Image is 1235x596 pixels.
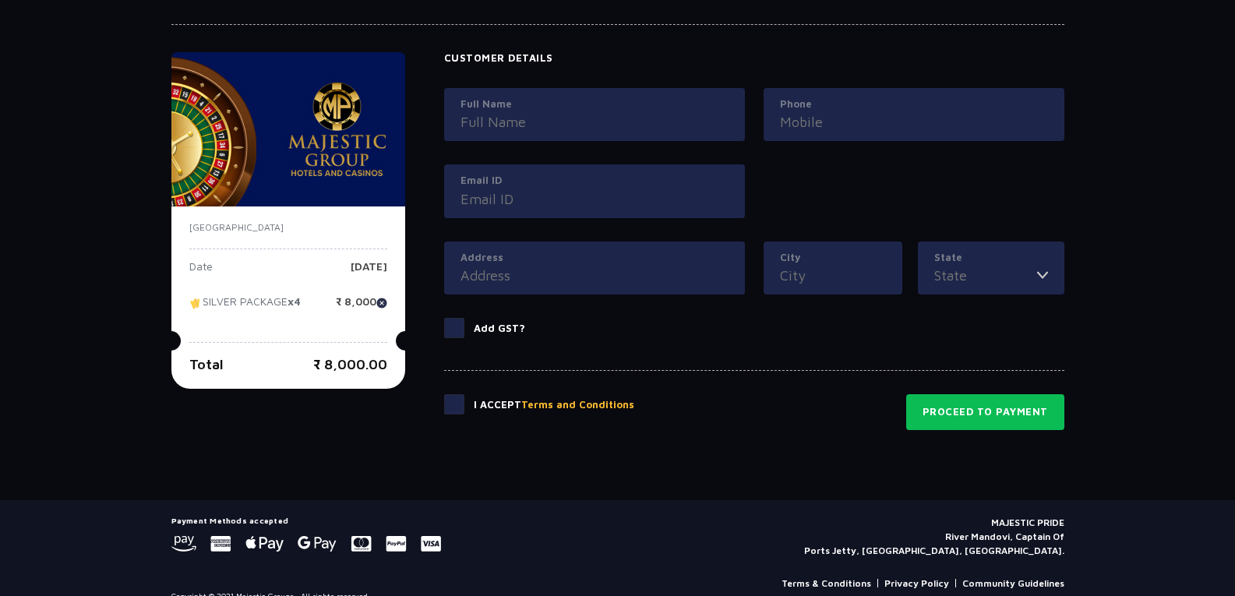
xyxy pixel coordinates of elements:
[460,173,729,189] label: Email ID
[460,111,729,132] input: Full Name
[460,250,729,266] label: Address
[171,516,441,525] h5: Payment Methods accepted
[460,265,729,286] input: Address
[474,321,525,337] p: Add GST?
[444,52,1064,65] h4: Customer Details
[780,265,886,286] input: City
[189,296,301,319] p: SILVER PACKAGE
[460,97,729,112] label: Full Name
[962,577,1064,591] a: Community Guidelines
[906,394,1064,430] button: Proceed to Payment
[189,354,224,375] p: Total
[780,97,1048,112] label: Phone
[189,220,387,235] p: [GEOGRAPHIC_DATA]
[336,296,387,319] p: ₹ 8,000
[351,261,387,284] p: [DATE]
[780,111,1048,132] input: Mobile
[782,577,871,591] a: Terms & Conditions
[804,516,1064,558] p: MAJESTIC PRIDE River Mandovi, Captain Of Ports Jetty, [GEOGRAPHIC_DATA], [GEOGRAPHIC_DATA].
[313,354,387,375] p: ₹ 8,000.00
[884,577,949,591] a: Privacy Policy
[934,265,1037,286] input: State
[934,250,1048,266] label: State
[1037,265,1048,286] img: toggler icon
[171,52,405,206] img: majesticPride-banner
[460,189,729,210] input: Email ID
[189,261,213,284] p: Date
[474,397,634,413] p: I Accept
[780,250,886,266] label: City
[288,295,301,309] strong: x4
[521,397,634,413] button: Terms and Conditions
[189,296,203,310] img: tikcet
